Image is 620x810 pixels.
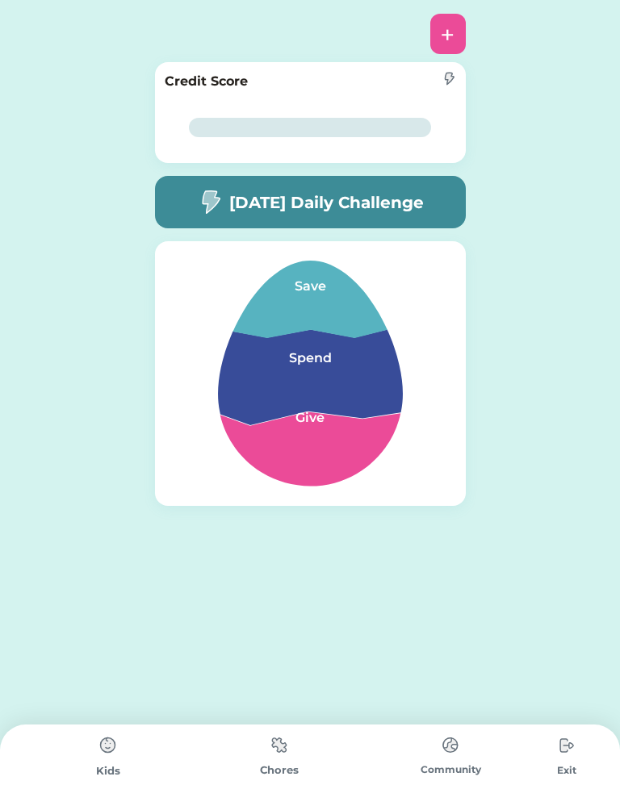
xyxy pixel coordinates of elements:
h6: Save [229,277,391,296]
h6: Spend [229,349,391,368]
div: Community [365,762,536,777]
img: type%3Dchores%2C%20state%3Ddefault.svg [551,729,583,762]
div: Kids [23,763,194,779]
h5: [DATE] Daily Challenge [229,190,424,215]
img: Group%201.svg [179,261,442,486]
h6: Credit Score [165,72,248,91]
img: type%3Dchores%2C%20state%3Ddefault.svg [92,729,124,762]
div: Exit [536,763,597,778]
h6: Give [229,408,391,428]
div: Chores [194,762,365,779]
img: yH5BAEAAAAALAAAAAABAAEAAAIBRAA7 [155,15,191,50]
img: yH5BAEAAAAALAAAAAABAAEAAAIBRAA7 [400,101,453,153]
img: image-flash-1--flash-power-connect-charge-electricity-lightning.svg [197,190,223,215]
img: image-flash-1--flash-power-connect-charge-electricity-lightning.svg [442,72,455,86]
img: type%3Dchores%2C%20state%3Ddefault.svg [263,729,295,761]
img: type%3Dchores%2C%20state%3Ddefault.svg [434,729,467,761]
div: + [441,22,455,46]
